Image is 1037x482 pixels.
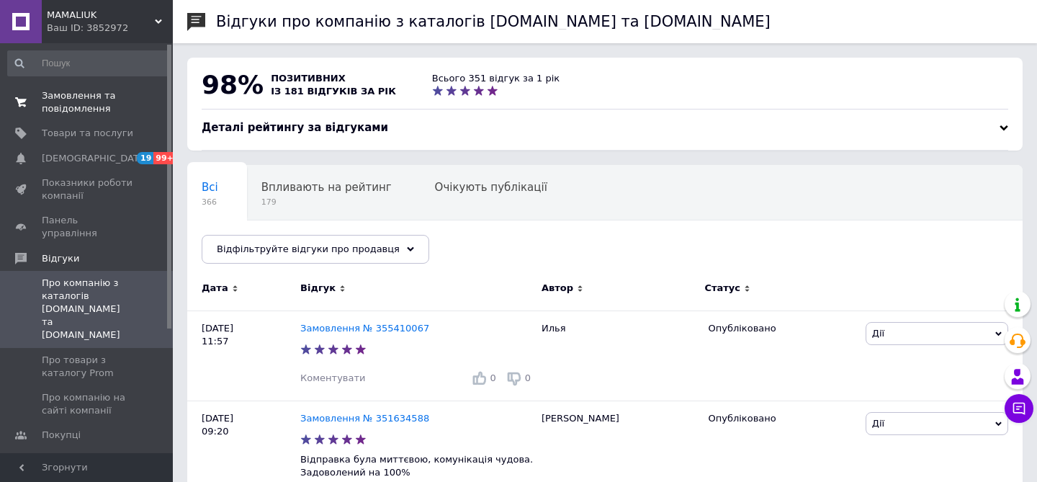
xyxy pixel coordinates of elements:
[42,252,79,265] span: Відгуки
[42,152,148,165] span: [DEMOGRAPHIC_DATA]
[7,50,170,76] input: Пошук
[261,181,392,194] span: Впливають на рейтинг
[872,418,884,429] span: Дії
[271,86,396,97] span: із 181 відгуків за рік
[704,282,740,295] span: Статус
[42,177,133,202] span: Показники роботи компанії
[42,89,133,115] span: Замовлення та повідомлення
[137,152,153,164] span: 19
[42,354,133,380] span: Про товари з каталогу Prom
[202,121,388,134] span: Деталі рейтингу за відгуками
[47,22,173,35] div: Ваш ID: 3852972
[42,214,133,240] span: Панель управління
[42,429,81,442] span: Покупці
[300,413,429,424] a: Замовлення № 351634588
[271,73,346,84] span: позитивних
[202,70,264,99] span: 98%
[525,372,531,383] span: 0
[1005,394,1033,423] button: Чат з покупцем
[187,311,300,401] div: [DATE] 11:57
[435,181,547,194] span: Очікують публікації
[300,453,534,479] p: Відправка була миттєвою, комунікація чудова. Задоволений на 100%
[300,372,365,383] span: Коментувати
[202,181,218,194] span: Всі
[300,323,429,334] a: Замовлення № 355410067
[708,412,854,425] div: Опубліковано
[261,197,392,207] span: 179
[187,220,377,275] div: Опубліковані без коментаря
[300,282,336,295] span: Відгук
[42,277,133,342] span: Про компанію з каталогів [DOMAIN_NAME] та [DOMAIN_NAME]
[202,236,348,249] span: Опубліковані без комен...
[202,282,228,295] span: Дата
[300,372,365,385] div: Коментувати
[42,127,133,140] span: Товари та послуги
[216,13,771,30] h1: Відгуки про компанію з каталогів [DOMAIN_NAME] та [DOMAIN_NAME]
[542,282,573,295] span: Автор
[708,322,854,335] div: Опубліковано
[42,391,133,417] span: Про компанію на сайті компанії
[47,9,155,22] span: MAMALIUK
[217,244,400,254] span: Відфільтруйте відгуки про продавця
[490,372,495,383] span: 0
[432,72,560,85] div: Всього 351 відгук за 1 рік
[153,152,177,164] span: 99+
[872,328,884,339] span: Дії
[202,197,218,207] span: 366
[534,311,701,401] div: Илья
[202,120,1008,135] div: Деталі рейтингу за відгуками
